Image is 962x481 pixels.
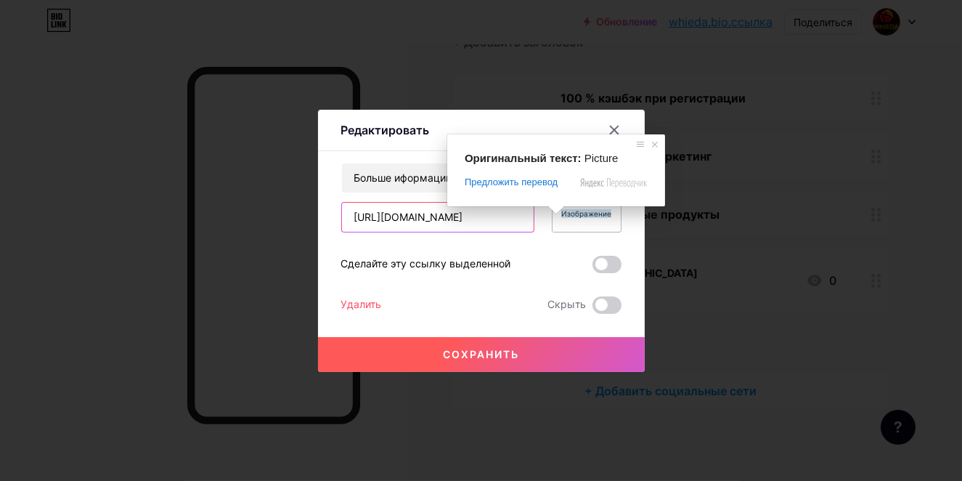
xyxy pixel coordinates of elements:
button: Сохранить [318,337,645,372]
span: Оригинальный текст: [465,152,582,164]
span: Picture [584,152,619,164]
input: Название [342,163,534,193]
ya-tr-span: Изображение [561,209,611,218]
ya-tr-span: Сохранить [443,348,519,360]
ya-tr-span: Удалить [341,298,382,310]
span: Предложить перевод [465,176,558,189]
ya-tr-span: Скрыть [548,298,587,310]
ya-tr-span: Редактировать [341,123,430,137]
input: URL -адрес [342,203,534,232]
ya-tr-span: Сделайте эту ссылку выделенной [341,257,511,270]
